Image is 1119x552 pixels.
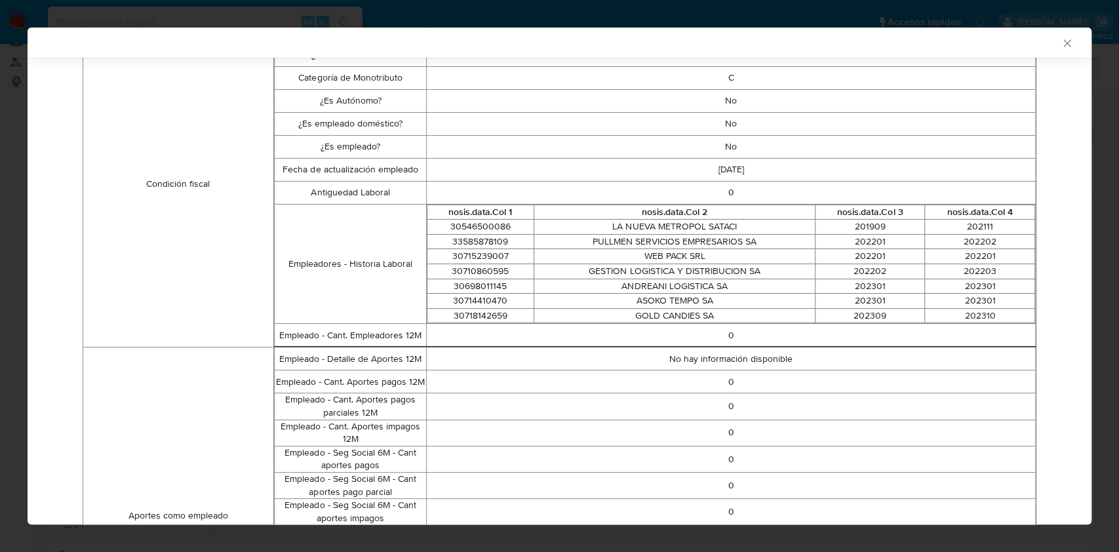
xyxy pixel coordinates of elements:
td: 0 [427,181,1036,204]
td: WEB PACK SRL [534,249,815,264]
td: 202301 [925,279,1035,294]
td: 202309 [815,308,925,323]
th: nosis.data.Col 2 [534,205,815,220]
td: 30718142659 [427,308,534,323]
td: Antiguedad Laboral [274,181,426,204]
td: 202201 [815,249,925,264]
td: ¿Es Autónomo? [274,89,426,112]
button: Cerrar ventana [1061,37,1072,49]
td: 30546500086 [427,220,534,235]
td: 202301 [815,279,925,294]
td: ¿Es empleado? [274,135,426,158]
td: No [427,135,1036,158]
td: ASOKO TEMPO SA [534,294,815,309]
td: 202202 [815,264,925,279]
td: Empleado - Cant. Aportes pagos parciales 12M [274,393,426,420]
td: Condición fiscal [83,20,274,347]
td: C [427,66,1036,89]
td: Empleado - Detalle de Aportes 12M [274,347,426,370]
th: nosis.data.Col 3 [815,205,925,220]
td: GESTION LOGISTICA Y DISTRIBUCION SA [534,264,815,279]
td: 0 [427,324,1036,347]
td: 0 [427,499,1036,525]
td: 30715239007 [427,249,534,264]
td: 202310 [925,308,1035,323]
td: 0 [427,420,1036,446]
td: ANDREANI LOGISTICA SA [534,279,815,294]
td: Empleado - Seg Social 6M - Cant aportes impagos [274,499,426,525]
td: 0 [427,393,1036,420]
td: 202202 [925,234,1035,249]
td: 0 [427,370,1036,393]
td: 201909 [815,220,925,235]
div: closure-recommendation-modal [28,28,1091,524]
td: 30710860595 [427,264,534,279]
td: 0 [427,446,1036,472]
td: 30714410470 [427,294,534,309]
p: No hay información disponible [427,353,1035,366]
td: 202111 [925,220,1035,235]
td: PULLMEN SERVICIOS EMPRESARIOS SA [534,234,815,249]
td: No [427,112,1036,135]
th: nosis.data.Col 4 [925,205,1035,220]
td: Empleado - Cant. Aportes pagos 12M [274,370,426,393]
td: Categoría de Monotributo [274,66,426,89]
td: Empleado - Seg Social 6M - Cant aportes pago parcial [274,472,426,498]
th: nosis.data.Col 1 [427,205,534,220]
td: 202201 [815,234,925,249]
td: 0 [427,472,1036,498]
td: Empleado - Seg Social 6M - Cant aportes pagos [274,446,426,472]
td: 202201 [925,249,1035,264]
td: 202301 [925,294,1035,309]
td: Fecha de actualización empleado [274,158,426,181]
td: GOLD CANDIES SA [534,308,815,323]
td: 202203 [925,264,1035,279]
td: Empleado - Cant. Empleadores 12M [274,324,426,347]
td: 33585878109 [427,234,534,249]
td: No [427,89,1036,112]
td: 30698011145 [427,279,534,294]
td: LA NUEVA METROPOL SATACI [534,220,815,235]
td: Empleadores - Historia Laboral [274,204,426,324]
td: Empleado - Cant. Aportes impagos 12M [274,420,426,446]
td: [DATE] [427,158,1036,181]
td: ¿Es empleado doméstico? [274,112,426,135]
td: 202301 [815,294,925,309]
